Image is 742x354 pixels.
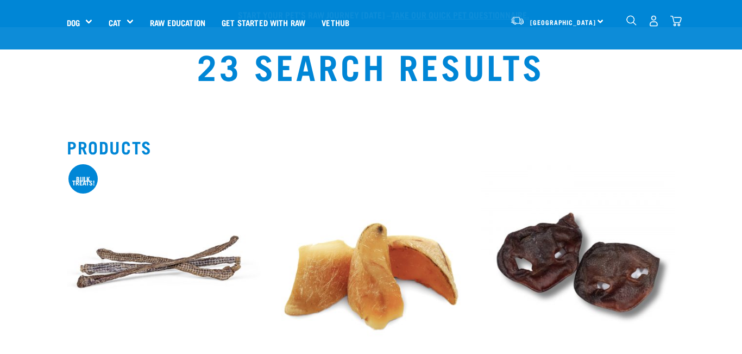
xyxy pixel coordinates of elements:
[68,177,98,184] div: BULK TREATS!
[67,137,675,157] h2: Products
[213,1,313,44] a: Get started with Raw
[143,46,599,85] h1: 23 Search Results
[313,1,357,44] a: Vethub
[510,16,525,26] img: van-moving.png
[648,15,659,27] img: user.png
[67,16,80,29] a: Dog
[670,15,682,27] img: home-icon@2x.png
[626,15,637,26] img: home-icon-1@2x.png
[530,20,596,24] span: [GEOGRAPHIC_DATA]
[142,1,213,44] a: Raw Education
[109,16,121,29] a: Cat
